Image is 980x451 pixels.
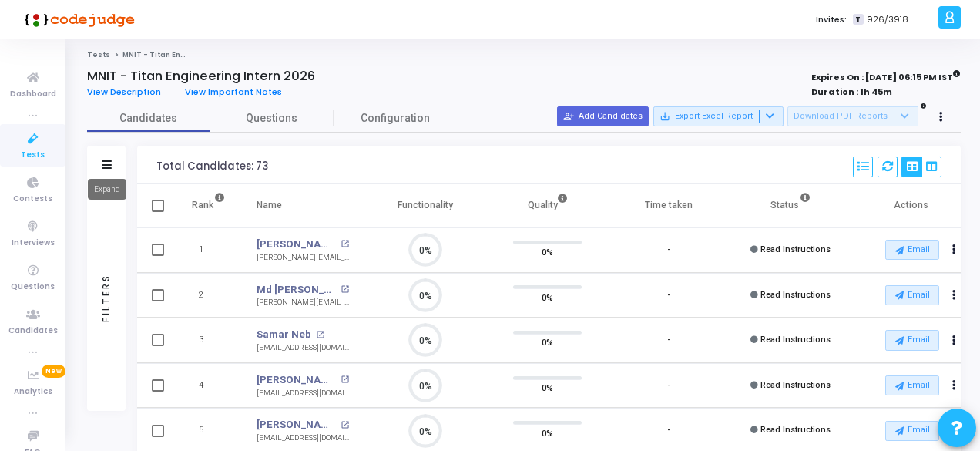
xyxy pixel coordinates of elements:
div: Name [257,197,282,214]
button: Export Excel Report [653,106,784,126]
span: Candidates [87,110,210,126]
div: [EMAIL_ADDRESS][DOMAIN_NAME] [257,342,349,354]
span: Questions [210,110,334,126]
button: Actions [944,240,965,261]
th: Actions [851,184,973,227]
button: Email [885,285,939,305]
div: [EMAIL_ADDRESS][DOMAIN_NAME] [257,388,349,399]
span: View Description [87,86,161,98]
a: View Description [87,87,173,97]
div: - [667,424,670,437]
div: - [667,334,670,347]
span: 0% [542,289,553,305]
th: Status [730,184,851,227]
span: Configuration [361,110,430,126]
span: Contests [13,193,52,206]
th: Rank [176,184,241,227]
mat-icon: open_in_new [341,240,349,248]
td: 1 [176,227,241,273]
button: Actions [944,330,965,352]
span: Read Instructions [760,380,831,390]
span: Read Instructions [760,335,831,345]
mat-icon: person_add_alt [563,111,574,122]
div: [PERSON_NAME][EMAIL_ADDRESS][DOMAIN_NAME] [257,297,349,308]
div: - [667,289,670,302]
a: [PERSON_NAME] [257,237,337,252]
span: New [42,365,65,378]
span: Read Instructions [760,290,831,300]
div: Time taken [645,197,693,214]
span: Read Instructions [760,425,831,435]
button: Download PDF Reports [787,106,918,126]
th: Functionality [364,184,486,227]
span: Tests [21,149,45,162]
div: Total Candidates: 73 [156,160,268,173]
span: 0% [542,244,553,260]
span: Dashboard [10,88,56,101]
a: Samar Neb [257,327,311,342]
span: 0% [542,380,553,395]
span: Candidates [8,325,58,338]
mat-icon: open_in_new [316,331,324,339]
div: Filters [99,213,113,382]
button: Actions [944,284,965,306]
button: Email [885,375,939,395]
button: Actions [944,375,965,396]
button: Email [885,421,939,441]
mat-icon: open_in_new [341,285,349,294]
a: View Important Notes [173,87,294,97]
button: Email [885,240,939,260]
div: [PERSON_NAME][EMAIL_ADDRESS][DOMAIN_NAME] [257,252,349,264]
strong: Duration : 1h 45m [811,86,892,98]
span: 926/3918 [867,13,908,26]
div: - [667,379,670,392]
th: Quality [486,184,608,227]
div: [EMAIL_ADDRESS][DOMAIN_NAME] [257,432,349,444]
a: Md [PERSON_NAME] [257,282,337,298]
nav: breadcrumb [87,50,961,60]
mat-icon: open_in_new [341,421,349,429]
mat-icon: save_alt [659,111,670,122]
span: 0% [542,425,553,440]
mat-icon: open_in_new [341,375,349,384]
span: Read Instructions [760,244,831,254]
a: [PERSON_NAME] [257,372,337,388]
span: Analytics [14,385,52,399]
span: Questions [11,281,55,294]
a: [PERSON_NAME] [257,417,337,432]
span: MNIT - Titan Engineering Intern 2026 [123,50,264,59]
span: View Important Notes [185,86,282,98]
div: View Options [901,157,941,177]
td: 3 [176,318,241,363]
button: Add Candidates [557,106,649,126]
span: Interviews [12,237,55,250]
a: Tests [87,50,110,59]
strong: Expires On : [DATE] 06:15 PM IST [811,67,961,84]
label: Invites: [816,13,847,26]
td: 2 [176,273,241,318]
div: - [667,244,670,257]
h4: MNIT - Titan Engineering Intern 2026 [87,69,315,84]
td: 4 [176,363,241,409]
img: logo [19,4,135,35]
span: 0% [542,335,553,350]
button: Email [885,330,939,350]
span: T [853,14,863,25]
div: Expand [88,179,126,200]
